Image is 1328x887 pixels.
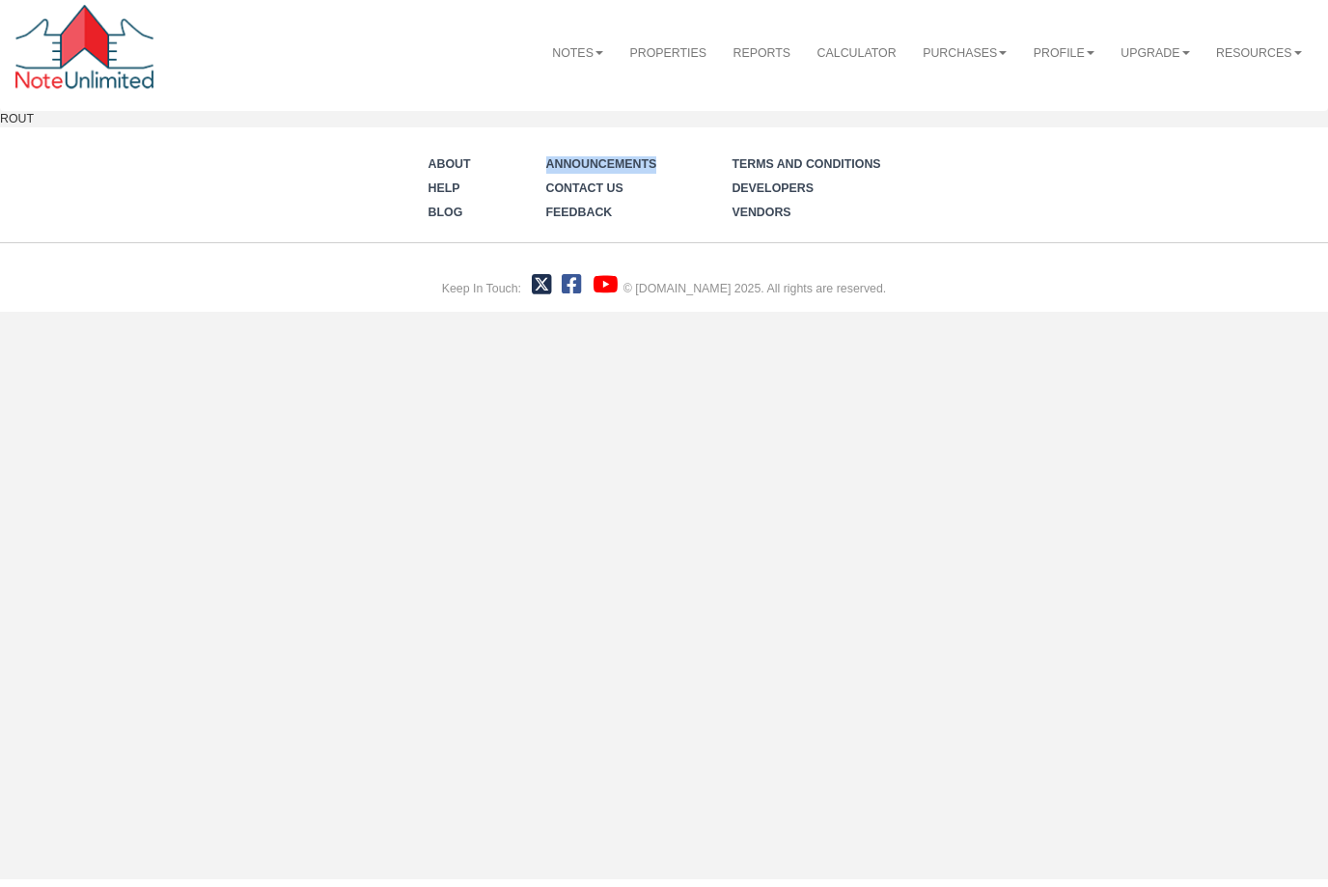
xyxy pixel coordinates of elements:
[546,189,623,203] a: Contact Us
[1203,38,1314,84] a: Resources
[539,38,617,84] a: Notes
[720,38,804,84] a: Reports
[429,213,463,227] a: Blog
[623,289,887,306] div: © [DOMAIN_NAME] 2025. All rights are reserved.
[546,165,657,179] a: Announcements
[429,165,471,179] a: About
[804,38,910,84] a: Calculator
[442,289,521,306] div: Keep In Touch:
[732,165,880,179] a: Terms and Conditions
[732,189,814,203] a: Developers
[617,38,720,84] a: Properties
[1020,38,1108,84] a: Profile
[732,213,790,227] a: Vendors
[1108,38,1203,84] a: Upgrade
[429,189,460,203] a: Help
[546,213,613,227] a: Feedback
[909,38,1020,84] a: Purchases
